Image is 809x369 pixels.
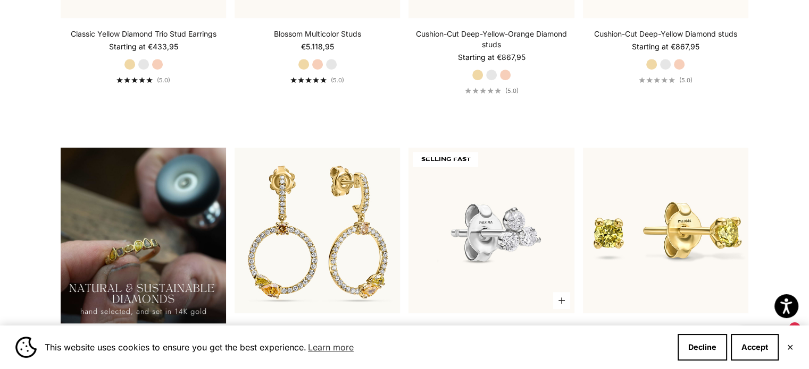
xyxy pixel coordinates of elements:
img: #YellowGold [583,148,748,313]
sale-price: €5.118,95 [301,41,334,52]
a: 5.0 out of 5.0 stars(5.0) [116,76,170,84]
sale-price: Starting at €433,95 [109,41,178,52]
a: Cushion-Cut Deep-Yellow Diamond studs [594,29,737,39]
a: Cushion-Cut Deep-Yellow-Orange Diamond studs [408,29,574,50]
sale-price: Starting at €867,95 [632,41,699,52]
a: Classic Yellow Diamond Trio Stud Earrings [71,29,216,39]
a: Yellow Diamond Solitaire Studs [612,324,719,334]
span: (5.0) [679,76,693,84]
button: Accept [731,334,779,361]
span: (5.0) [157,76,170,84]
sale-price: Starting at €867,95 [458,52,526,63]
div: 5.0 out of 5.0 stars [290,77,327,83]
div: 5.0 out of 5.0 stars [116,77,153,83]
a: 5.0 out of 5.0 stars(5.0) [639,76,693,84]
a: Learn more [306,339,355,355]
img: Cookie banner [15,337,37,358]
a: 5.0 out of 5.0 stars(5.0) [465,87,519,95]
span: (5.0) [505,87,519,95]
div: 5.0 out of 5.0 stars [639,77,675,83]
a: Fancy Halo Drop Earrings [273,324,362,334]
img: #WhiteGold [408,148,574,313]
img: #YellowGold [235,148,400,313]
span: SELLING FAST [413,152,478,167]
button: Close [787,344,794,350]
a: Blossom Multicolor Studs [274,29,361,39]
span: This website uses cookies to ensure you get the best experience. [45,339,669,355]
span: (5.0) [331,76,344,84]
a: Petite White Diamond Trio Stud Earrings [422,324,561,334]
a: 5.0 out of 5.0 stars(5.0) [290,76,344,84]
button: Decline [678,334,727,361]
div: 5.0 out of 5.0 stars [465,88,501,93]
